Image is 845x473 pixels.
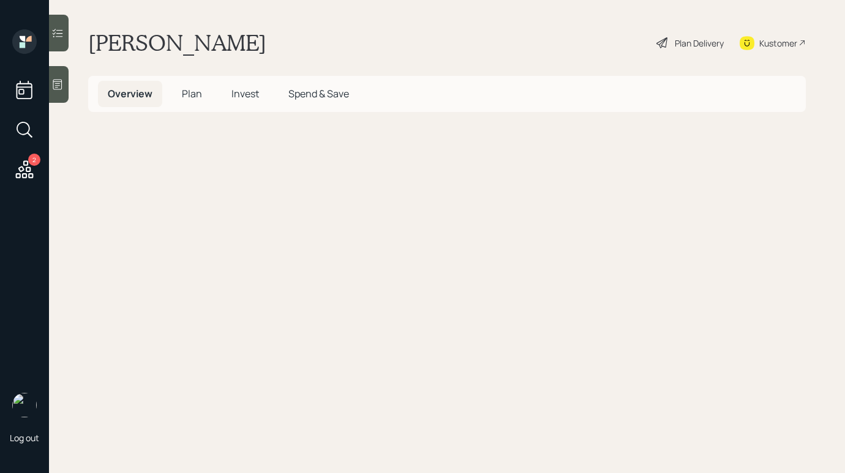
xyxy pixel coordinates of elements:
div: Log out [10,432,39,444]
div: 2 [28,154,40,166]
div: Kustomer [759,37,797,50]
span: Overview [108,87,152,100]
h1: [PERSON_NAME] [88,29,266,56]
span: Plan [182,87,202,100]
span: Spend & Save [288,87,349,100]
img: aleksandra-headshot.png [12,393,37,417]
div: Plan Delivery [675,37,724,50]
span: Invest [231,87,259,100]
